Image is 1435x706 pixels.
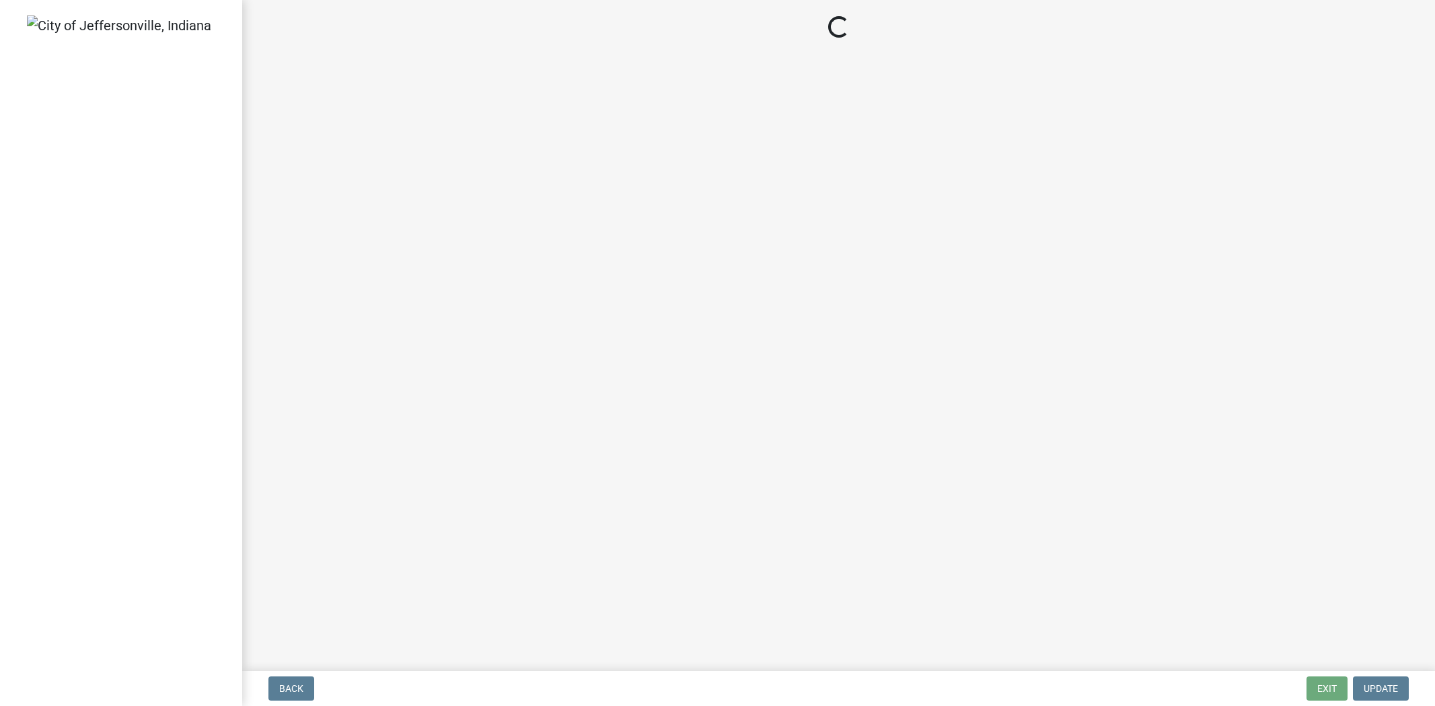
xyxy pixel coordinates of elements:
[279,683,303,694] span: Back
[27,15,211,36] img: City of Jeffersonville, Indiana
[1364,683,1398,694] span: Update
[1353,676,1409,701] button: Update
[268,676,314,701] button: Back
[1307,676,1348,701] button: Exit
